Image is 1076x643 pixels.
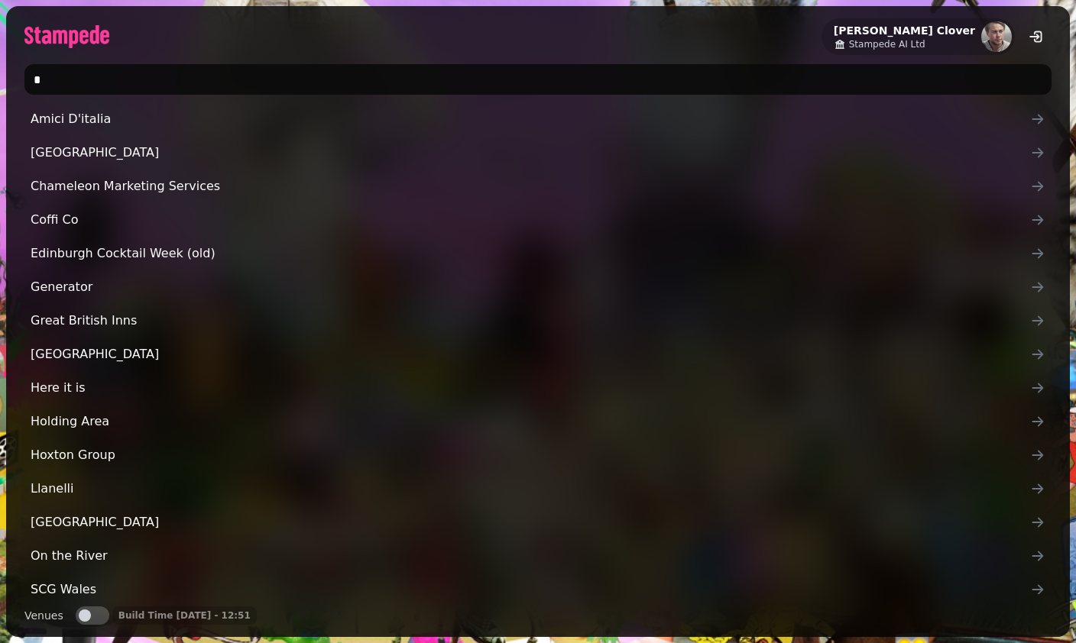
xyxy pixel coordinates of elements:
[24,339,1052,370] a: [GEOGRAPHIC_DATA]
[31,547,1030,565] span: On the River
[24,137,1052,168] a: [GEOGRAPHIC_DATA]
[31,480,1030,498] span: Llanelli
[24,373,1052,403] a: Here it is
[24,507,1052,538] a: [GEOGRAPHIC_DATA]
[24,473,1052,504] a: Llanelli
[24,440,1052,470] a: Hoxton Group
[24,272,1052,302] a: Generator
[24,25,109,48] img: logo
[1021,21,1052,52] button: logout
[24,238,1052,269] a: Edinburgh Cocktail Week (old)
[31,211,1030,229] span: Coffi Co
[24,574,1052,605] a: SCG Wales
[31,412,1030,431] span: Holding Area
[31,144,1030,162] span: [GEOGRAPHIC_DATA]
[118,609,251,622] p: Build Time [DATE] - 12:51
[24,104,1052,134] a: Amici D'italia
[31,110,1030,128] span: Amici D'italia
[981,21,1012,52] img: aHR0cHM6Ly93d3cuZ3JhdmF0YXIuY29tL2F2YXRhci9kZDBkNmU2NGQ3OWViYmU4ODcxMWM5ZTk3ZWI5MmRiND9zPTE1MCZkP...
[31,312,1030,330] span: Great British Inns
[31,513,1030,532] span: [GEOGRAPHIC_DATA]
[24,305,1052,336] a: Great British Inns
[31,177,1030,195] span: Chameleon Marketing Services
[31,379,1030,397] span: Here it is
[849,38,925,50] span: Stampede AI Ltd
[31,278,1030,296] span: Generator
[24,541,1052,571] a: On the River
[31,345,1030,364] span: [GEOGRAPHIC_DATA]
[31,580,1030,599] span: SCG Wales
[834,23,975,38] h2: [PERSON_NAME] Clover
[834,38,975,50] a: Stampede AI Ltd
[24,406,1052,437] a: Holding Area
[24,205,1052,235] a: Coffi Co
[24,606,63,625] label: Venues
[24,171,1052,202] a: Chameleon Marketing Services
[31,244,1030,263] span: Edinburgh Cocktail Week (old)
[31,446,1030,464] span: Hoxton Group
